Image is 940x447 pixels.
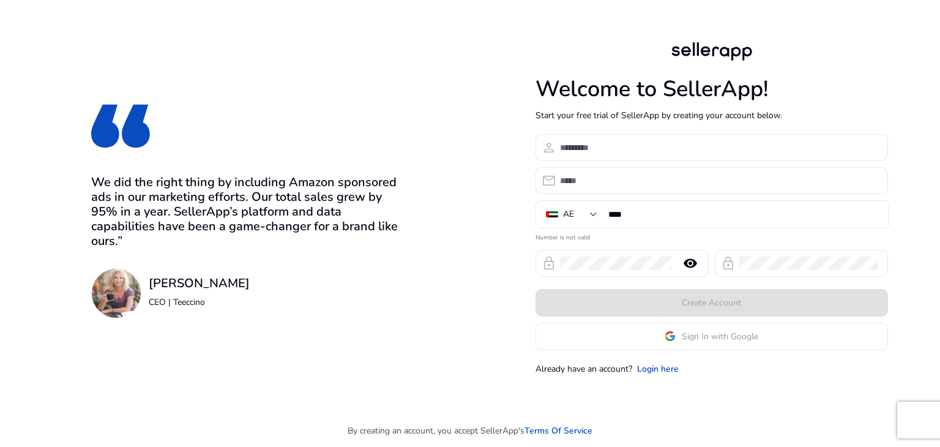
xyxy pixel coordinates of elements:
div: AE [563,208,574,221]
span: lock [542,256,556,271]
mat-icon: remove_red_eye [676,256,705,271]
span: person [542,140,556,155]
mat-error: Number is not valid [535,230,888,242]
h3: We did the right thing by including Amazon sponsored ads in our marketing efforts. Our total sale... [91,175,405,249]
a: Login here [637,362,679,375]
span: lock [721,256,736,271]
p: CEO | Teeccino [149,296,250,309]
p: Start your free trial of SellerApp by creating your account below. [535,109,888,122]
a: Terms Of Service [524,424,592,437]
h1: Welcome to SellerApp! [535,76,888,102]
span: email [542,173,556,188]
h3: [PERSON_NAME] [149,276,250,291]
p: Already have an account? [535,362,632,375]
